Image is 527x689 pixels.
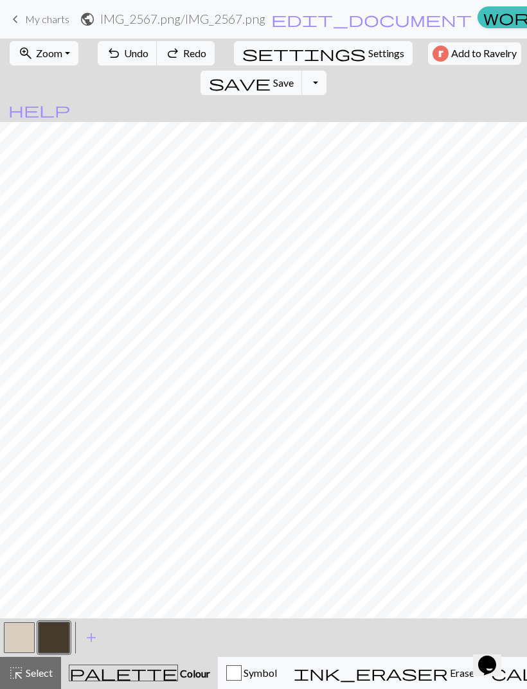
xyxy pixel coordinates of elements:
button: Undo [98,41,157,65]
span: Symbol [242,667,277,679]
button: Redo [157,41,215,65]
span: redo [165,44,181,62]
span: palette [69,664,177,682]
span: Add to Ravelry [451,46,517,62]
button: Erase [285,657,483,689]
span: Redo [183,47,206,59]
button: Colour [61,657,218,689]
span: ink_eraser [294,664,448,682]
span: highlight_alt [8,664,24,682]
span: Settings [368,46,404,61]
span: undo [106,44,121,62]
span: Undo [124,47,148,59]
span: Zoom [36,47,62,59]
span: edit_document [271,10,472,28]
i: Settings [242,46,366,61]
button: SettingsSettings [234,41,413,65]
span: save [209,74,271,92]
span: help [8,101,70,119]
button: Symbol [218,657,285,689]
span: Save [273,76,294,89]
iframe: chat widget [473,638,514,676]
a: My charts [8,8,69,30]
img: Ravelry [433,46,449,62]
h2: IMG_2567.png / IMG_2567.png [100,12,265,26]
span: keyboard_arrow_left [8,10,23,28]
button: Add to Ravelry [428,42,521,65]
button: Zoom [10,41,78,65]
span: Select [24,667,53,679]
span: settings [242,44,366,62]
button: Save [201,71,303,95]
span: add [84,629,99,647]
span: Colour [178,667,210,679]
span: My charts [25,13,69,25]
span: Erase [448,667,474,679]
span: public [80,10,95,28]
span: zoom_in [18,44,33,62]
